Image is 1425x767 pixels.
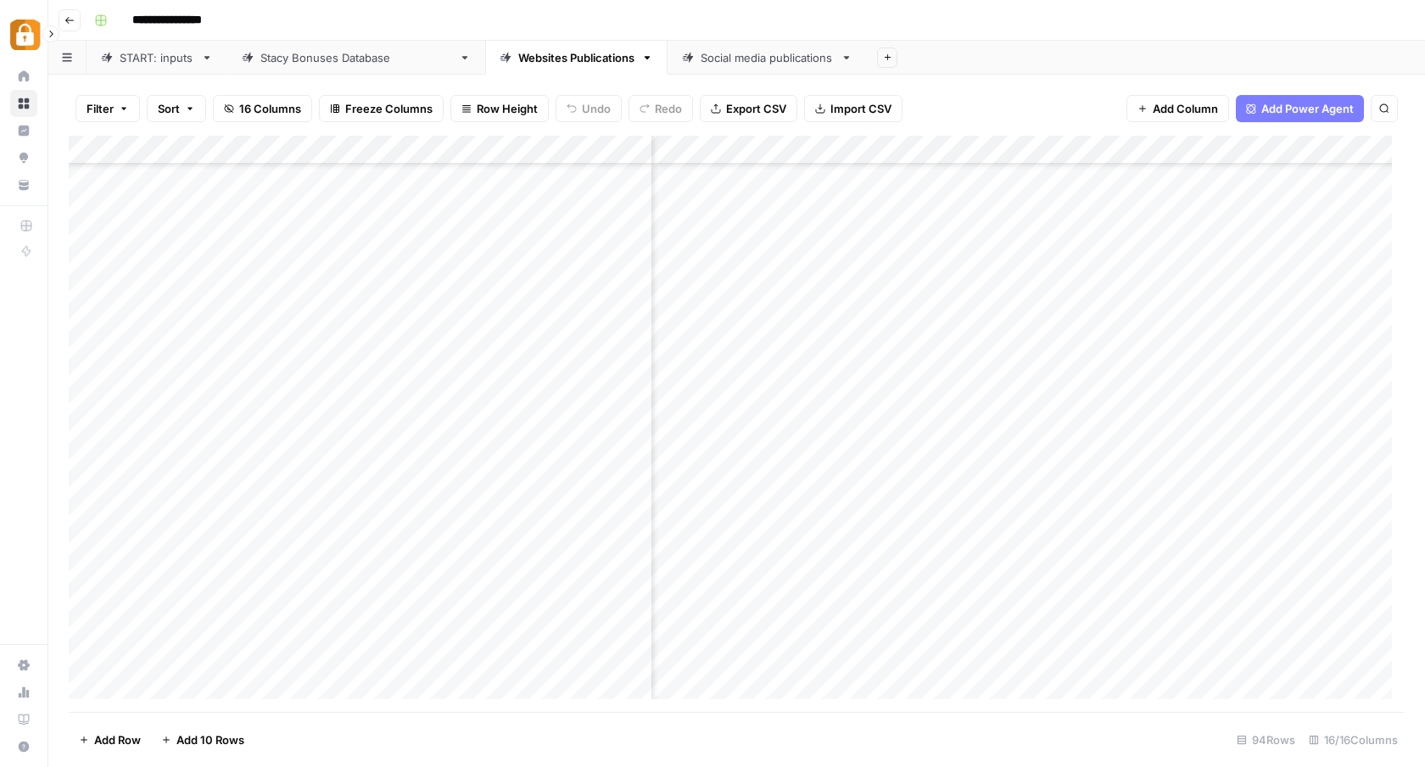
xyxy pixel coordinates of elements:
[10,117,37,144] a: Insights
[1126,95,1229,122] button: Add Column
[477,100,538,117] span: Row Height
[700,95,797,122] button: Export CSV
[726,100,786,117] span: Export CSV
[10,14,37,56] button: Workspace: Adzz
[69,726,151,753] button: Add Row
[10,63,37,90] a: Home
[830,100,891,117] span: Import CSV
[10,171,37,199] a: Your Data
[94,731,141,748] span: Add Row
[10,144,37,171] a: Opportunities
[10,733,37,760] button: Help + Support
[10,679,37,706] a: Usage
[213,95,312,122] button: 16 Columns
[147,95,206,122] button: Sort
[582,100,611,117] span: Undo
[701,49,834,66] div: Social media publications
[804,95,902,122] button: Import CSV
[1261,100,1354,117] span: Add Power Agent
[87,100,114,117] span: Filter
[239,100,301,117] span: 16 Columns
[655,100,682,117] span: Redo
[1153,100,1218,117] span: Add Column
[629,95,693,122] button: Redo
[120,49,194,66] div: START: inputs
[10,706,37,733] a: Learning Hub
[151,726,254,753] button: Add 10 Rows
[158,100,180,117] span: Sort
[87,41,227,75] a: START: inputs
[176,731,244,748] span: Add 10 Rows
[556,95,622,122] button: Undo
[485,41,668,75] a: Websites Publications
[227,41,485,75] a: [PERSON_NAME] Bonuses Database
[10,90,37,117] a: Browse
[260,49,452,66] div: [PERSON_NAME] Bonuses Database
[1236,95,1364,122] button: Add Power Agent
[1230,726,1302,753] div: 94 Rows
[450,95,549,122] button: Row Height
[75,95,140,122] button: Filter
[1302,726,1405,753] div: 16/16 Columns
[10,20,41,50] img: Adzz Logo
[10,652,37,679] a: Settings
[668,41,867,75] a: Social media publications
[518,49,634,66] div: Websites Publications
[345,100,433,117] span: Freeze Columns
[319,95,444,122] button: Freeze Columns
